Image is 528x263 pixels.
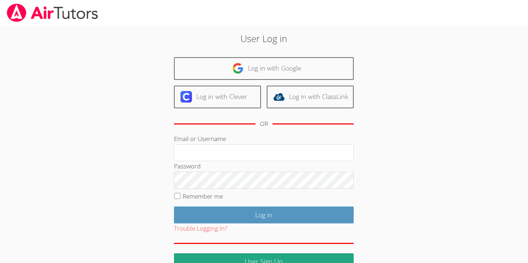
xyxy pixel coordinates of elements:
[273,91,285,103] img: classlink-logo-d6bb404cc1216ec64c9a2012d9dc4662098be43eaf13dc465df04b49fa7ab582.svg
[174,135,226,143] label: Email or Username
[174,207,354,223] input: Log in
[267,86,354,108] a: Log in with ClassLink
[6,4,99,22] img: airtutors_banner-c4298cdbf04f3fff15de1276eac7730deb9818008684d7c2e4769d2f7ddbe033.png
[174,223,227,234] button: Trouble Logging In?
[121,32,407,45] h2: User Log in
[180,91,192,103] img: clever-logo-6eab21bc6e7a338710f1a6ff85c0baf02591cd810cc4098c63d3a4b26e2feb20.svg
[183,192,223,200] label: Remember me
[232,63,244,74] img: google-logo-50288ca7cdecda66e5e0955fdab243c47b7ad437acaf1139b6f446037453330a.svg
[174,86,261,108] a: Log in with Clever
[260,119,268,129] div: OR
[174,57,354,80] a: Log in with Google
[174,162,201,170] label: Password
